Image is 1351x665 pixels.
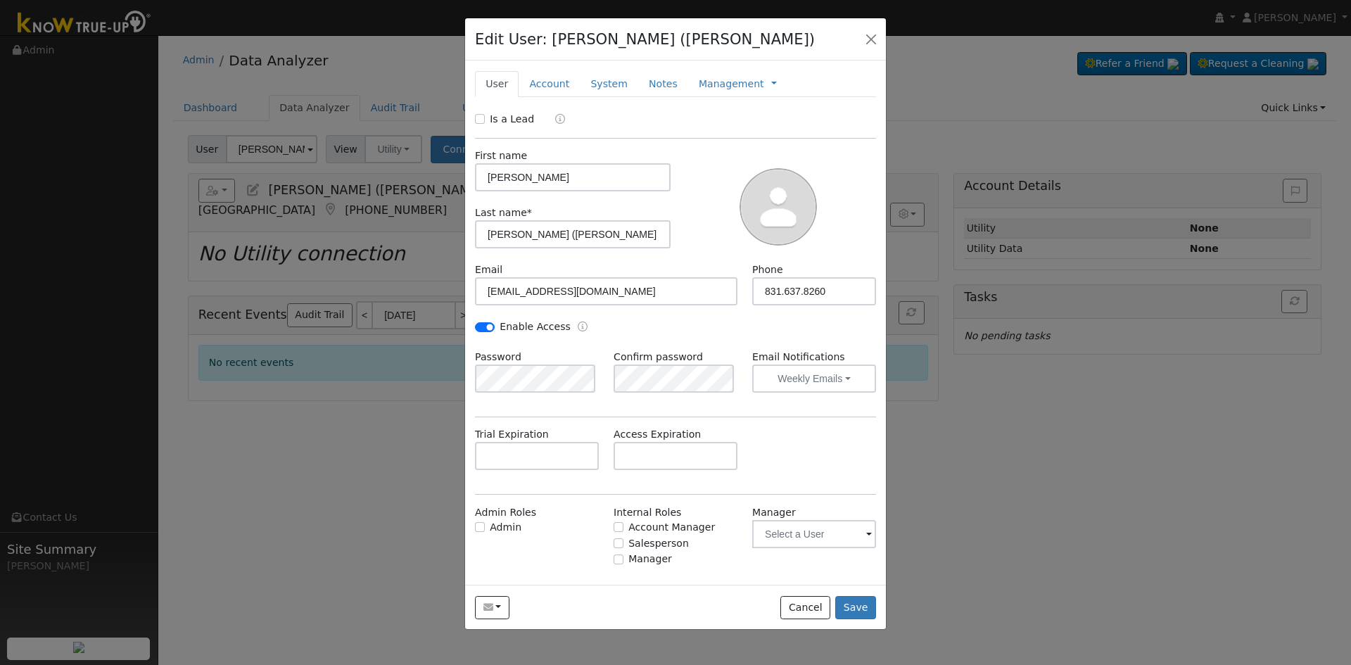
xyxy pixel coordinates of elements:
[475,262,502,277] label: Email
[614,350,703,365] label: Confirm password
[628,552,672,566] label: Manager
[475,427,549,442] label: Trial Expiration
[527,207,532,218] span: Required
[752,365,876,393] button: Weekly Emails
[752,350,876,365] label: Email Notifications
[614,538,623,548] input: Salesperson
[519,71,580,97] a: Account
[490,112,534,127] label: Is a Lead
[835,596,876,620] button: Save
[614,427,701,442] label: Access Expiration
[490,520,521,535] label: Admin
[699,77,764,91] a: Management
[614,505,681,520] label: Internal Roles
[844,582,876,597] div: Stats
[752,520,876,548] input: Select a User
[475,596,509,620] button: mikenelson109@yahoo.com
[475,205,532,220] label: Last name
[475,71,519,97] a: User
[752,262,783,277] label: Phone
[475,505,536,520] label: Admin Roles
[628,520,715,535] label: Account Manager
[475,350,521,365] label: Password
[628,536,689,551] label: Salesperson
[614,555,623,564] input: Manager
[752,505,796,520] label: Manager
[614,522,623,532] input: Account Manager
[780,596,830,620] button: Cancel
[475,522,485,532] input: Admin
[475,28,815,51] h4: Edit User: [PERSON_NAME] ([PERSON_NAME])
[638,71,688,97] a: Notes
[500,319,571,334] label: Enable Access
[580,71,638,97] a: System
[578,319,588,336] a: Enable Access
[475,148,527,163] label: First name
[475,114,485,124] input: Is a Lead
[545,112,565,128] a: Lead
